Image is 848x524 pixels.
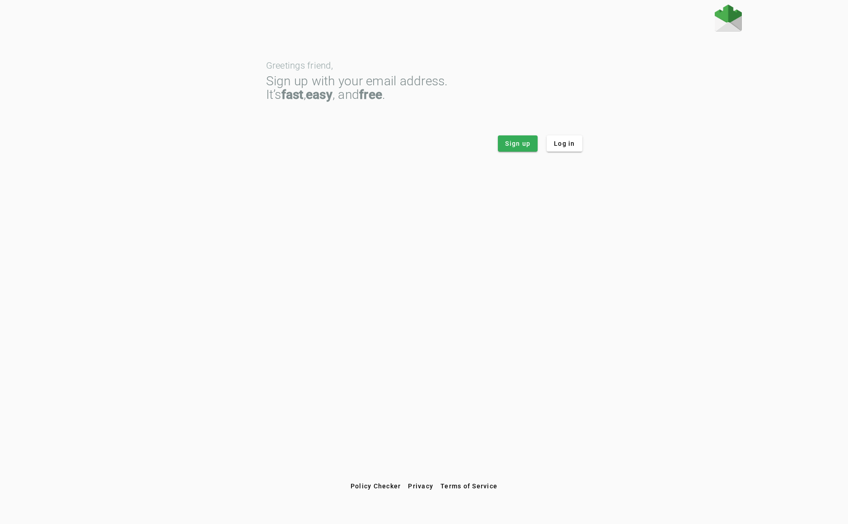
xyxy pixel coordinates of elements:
[498,135,538,152] button: Sign up
[440,482,497,490] span: Terms of Service
[408,482,433,490] span: Privacy
[281,87,304,102] strong: fast
[347,478,405,494] button: Policy Checker
[266,74,582,102] div: Sign up with your email address. It’s , , and .
[715,5,742,32] img: Fraudmarc Logo
[359,87,382,102] strong: free
[554,139,575,148] span: Log in
[404,478,437,494] button: Privacy
[306,87,333,102] strong: easy
[547,135,582,152] button: Log in
[351,482,401,490] span: Policy Checker
[437,478,501,494] button: Terms of Service
[505,139,530,148] span: Sign up
[266,61,582,70] div: Greetings friend,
